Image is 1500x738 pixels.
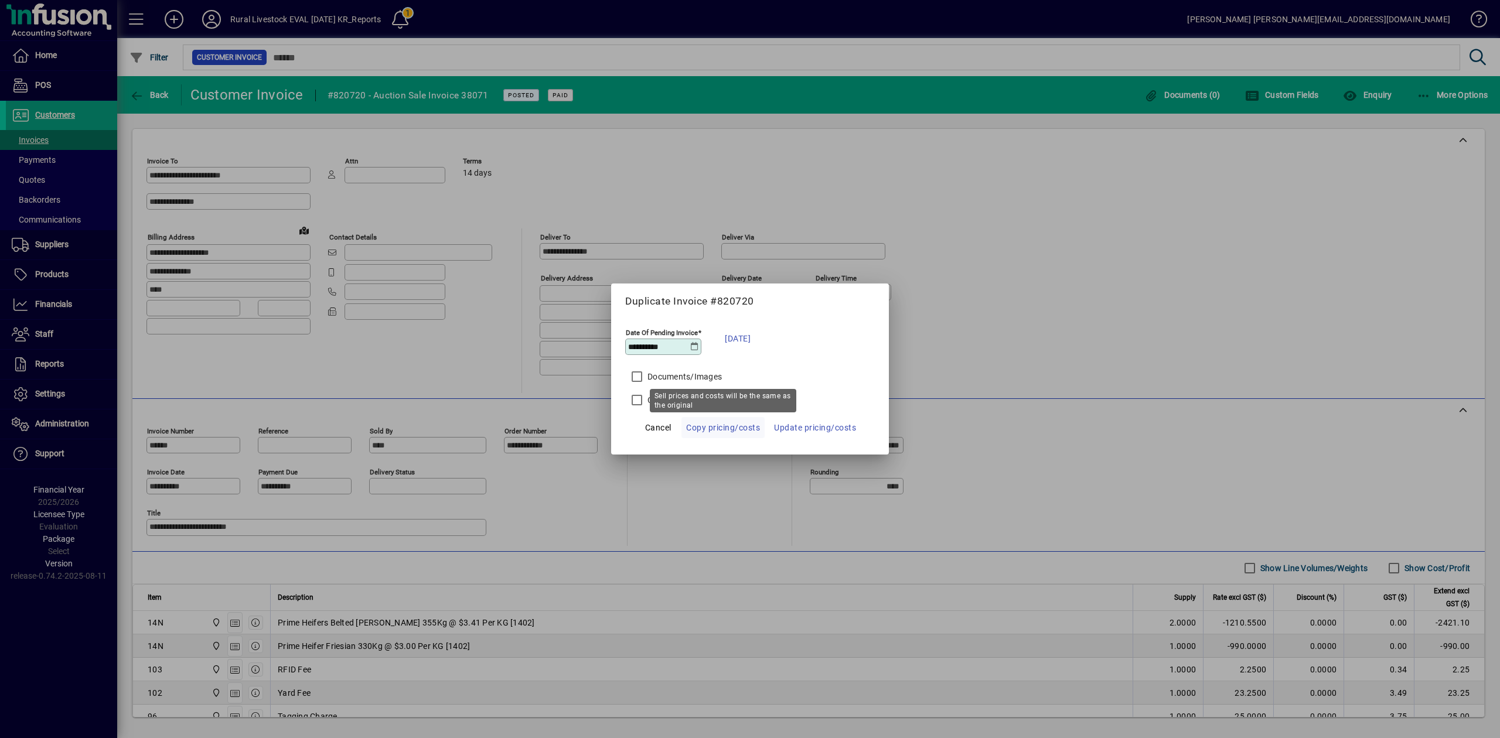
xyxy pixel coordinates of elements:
mat-label: Date Of Pending Invoice [626,329,698,337]
h5: Duplicate Invoice #820720 [625,295,875,307]
button: Copy pricing/costs [681,417,765,438]
div: Sell prices and costs will be the same as the original [650,389,796,412]
span: [DATE] [725,332,751,346]
span: Update pricing/costs [774,421,856,435]
button: [DATE] [719,324,756,353]
span: Copy pricing/costs [686,421,760,435]
button: Cancel [639,417,677,438]
span: Cancel [645,421,671,435]
label: Documents/Images [645,371,722,382]
button: Update pricing/costs [769,417,861,438]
